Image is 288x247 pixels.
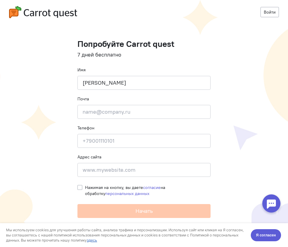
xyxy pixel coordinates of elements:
label: Почта [77,96,89,102]
label: Телефон [77,125,94,131]
h4: 7 дней бесплатно [77,52,211,58]
img: carrot-quest-logo.svg [9,6,77,18]
input: Ваше имя [77,76,211,90]
a: Войти [260,7,279,17]
label: Имя [77,67,86,73]
span: Я согласен [256,9,276,15]
span: Нажимая на кнопку, вы даете на обработку [85,185,165,196]
label: Адрес сайта [77,154,101,160]
a: согласие [143,185,161,190]
input: www.mywebsite.com [77,163,211,177]
a: здесь [87,15,97,19]
h1: Попробуйте Carrot quest [77,39,211,49]
div: Мы используем cookies для улучшения работы сайта, анализа трафика и персонализации. Используя сай... [6,4,244,20]
input: name@company.ru [77,105,211,119]
button: Начать [77,204,211,218]
input: +79001110101 [77,134,211,148]
span: Начать [136,207,153,214]
button: Я согласен [251,6,281,18]
a: персональных данных [105,191,149,196]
